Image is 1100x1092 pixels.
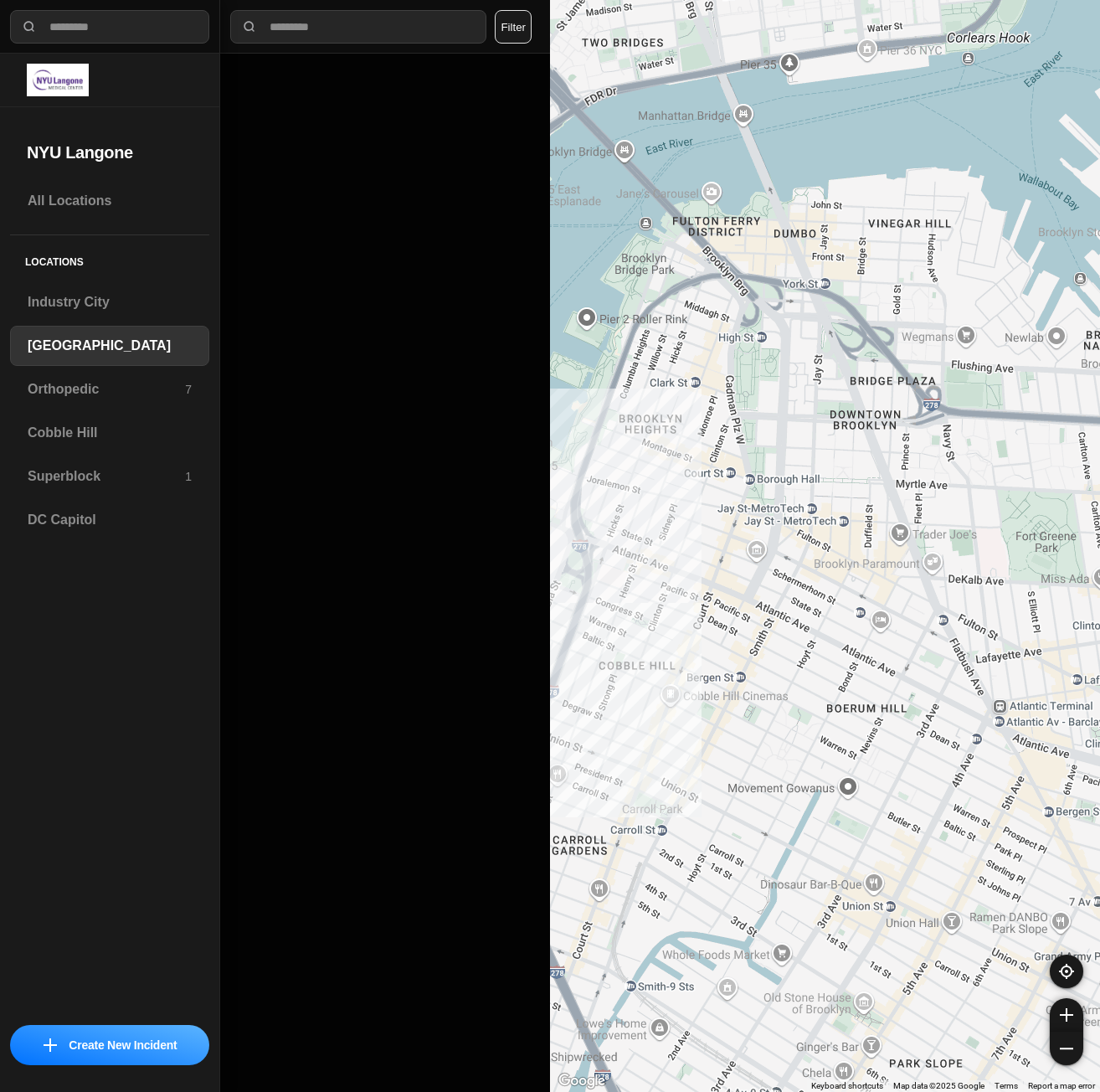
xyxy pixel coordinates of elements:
[10,500,209,540] a: DC Capitol
[995,1081,1018,1090] a: Terms (opens in new tab)
[554,1070,609,1092] a: Open this area in Google Maps (opens a new window)
[1060,1008,1073,1022] img: zoom-in
[28,191,192,211] h3: All Locations
[28,379,185,399] h3: Orthopedic
[185,381,192,398] p: 7
[893,1081,984,1090] span: Map data ©2025 Google
[21,18,38,35] img: search
[10,1025,209,1065] button: iconCreate New Incident
[1050,1032,1083,1065] button: zoom-out
[554,1070,609,1092] img: Google
[28,510,192,530] h3: DC Capitol
[10,282,209,322] a: Industry City
[27,64,89,96] img: logo
[1050,955,1083,988] button: recenter
[1028,1081,1095,1090] a: Report a map error
[10,235,209,282] h5: Locations
[28,423,192,443] h3: Cobble Hill
[10,369,209,409] a: Orthopedic7
[495,10,532,44] button: Filter
[1050,998,1083,1032] button: zoom-in
[10,413,209,453] a: Cobble Hill
[10,181,209,221] a: All Locations
[28,336,192,356] h3: [GEOGRAPHIC_DATA]
[1059,964,1074,979] img: recenter
[10,326,209,366] a: [GEOGRAPHIC_DATA]
[28,292,192,312] h3: Industry City
[69,1037,177,1053] p: Create New Incident
[1060,1042,1073,1055] img: zoom-out
[10,456,209,497] a: Superblock1
[811,1080,883,1092] button: Keyboard shortcuts
[44,1038,57,1052] img: icon
[241,18,258,35] img: search
[28,466,185,487] h3: Superblock
[27,141,193,164] h2: NYU Langone
[185,468,192,485] p: 1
